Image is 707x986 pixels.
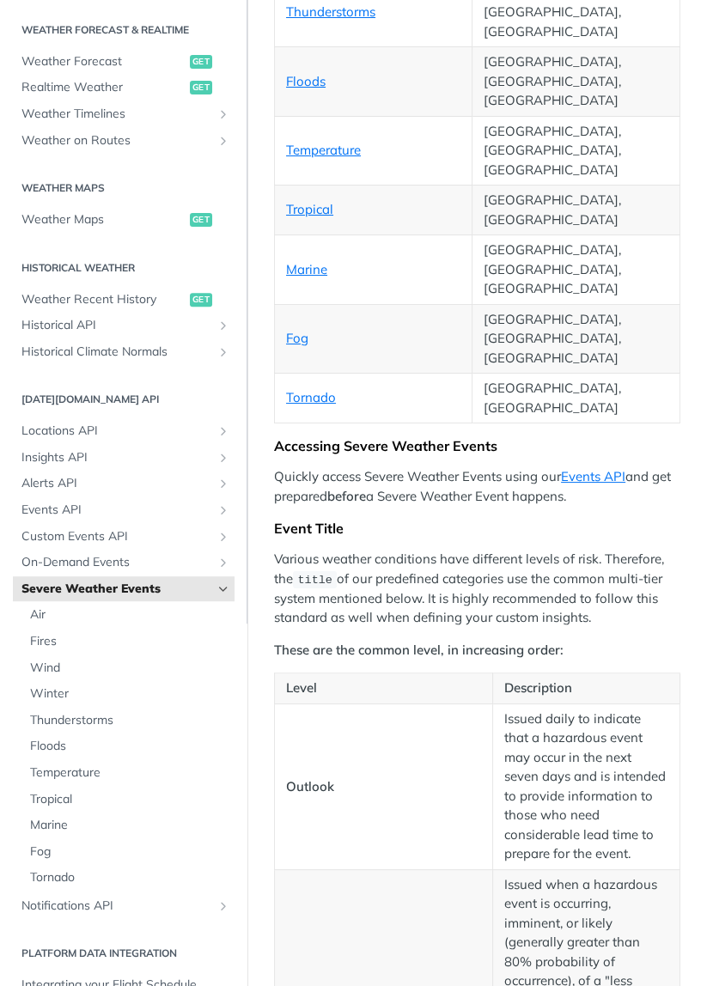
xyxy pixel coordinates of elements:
[30,606,230,624] span: Air
[493,673,680,704] th: Description
[30,712,230,729] span: Thunderstorms
[216,503,230,517] button: Show subpages for Events API
[472,47,680,117] td: [GEOGRAPHIC_DATA], [GEOGRAPHIC_DATA], [GEOGRAPHIC_DATA]
[274,520,680,537] div: Event Title
[493,703,680,869] td: Issued daily to indicate that a hazardous event may occur in the next seven days and is intended ...
[274,642,564,658] strong: These are the common level, in increasing order:
[286,201,333,217] a: Tropical
[13,101,235,127] a: Weather TimelinesShow subpages for Weather Timelines
[472,374,680,423] td: [GEOGRAPHIC_DATA], [GEOGRAPHIC_DATA]
[286,778,334,794] strong: Outlook
[472,304,680,374] td: [GEOGRAPHIC_DATA], [GEOGRAPHIC_DATA], [GEOGRAPHIC_DATA]
[13,339,235,365] a: Historical Climate NormalsShow subpages for Historical Climate Normals
[13,75,235,100] a: Realtime Weatherget
[30,660,230,677] span: Wind
[286,389,336,405] a: Tornado
[21,291,186,308] span: Weather Recent History
[21,317,212,334] span: Historical API
[21,106,212,123] span: Weather Timelines
[13,497,235,523] a: Events APIShow subpages for Events API
[21,708,235,733] a: Thunderstorms
[190,293,212,307] span: get
[30,869,230,886] span: Tornado
[561,468,625,484] a: Events API
[13,524,235,550] a: Custom Events APIShow subpages for Custom Events API
[286,142,361,158] a: Temperature
[13,445,235,471] a: Insights APIShow subpages for Insights API
[216,477,230,490] button: Show subpages for Alerts API
[216,319,230,332] button: Show subpages for Historical API
[216,582,230,596] button: Hide subpages for Severe Weather Events
[21,423,212,440] span: Locations API
[21,813,235,838] a: Marine
[190,81,212,94] span: get
[30,685,230,703] span: Winter
[216,530,230,544] button: Show subpages for Custom Events API
[30,633,230,650] span: Fires
[472,235,680,305] td: [GEOGRAPHIC_DATA], [GEOGRAPHIC_DATA], [GEOGRAPHIC_DATA]
[216,134,230,148] button: Show subpages for Weather on Routes
[216,451,230,465] button: Show subpages for Insights API
[21,528,212,545] span: Custom Events API
[216,556,230,569] button: Show subpages for On-Demand Events
[21,449,212,466] span: Insights API
[472,116,680,186] td: [GEOGRAPHIC_DATA], [GEOGRAPHIC_DATA], [GEOGRAPHIC_DATA]
[190,213,212,227] span: get
[30,764,230,782] span: Temperature
[21,733,235,759] a: Floods
[21,602,235,628] a: Air
[297,574,332,587] span: title
[13,313,235,338] a: Historical APIShow subpages for Historical API
[13,128,235,154] a: Weather on RoutesShow subpages for Weather on Routes
[286,3,375,20] a: Thunderstorms
[327,488,366,504] strong: before
[13,287,235,313] a: Weather Recent Historyget
[13,392,235,407] h2: [DATE][DOMAIN_NAME] API
[13,22,235,38] h2: Weather Forecast & realtime
[286,261,327,277] a: Marine
[21,655,235,681] a: Wind
[21,865,235,891] a: Tornado
[21,760,235,786] a: Temperature
[13,471,235,496] a: Alerts APIShow subpages for Alerts API
[216,107,230,121] button: Show subpages for Weather Timelines
[286,73,326,89] a: Floods
[13,576,235,602] a: Severe Weather EventsHide subpages for Severe Weather Events
[21,475,212,492] span: Alerts API
[216,345,230,359] button: Show subpages for Historical Climate Normals
[21,53,186,70] span: Weather Forecast
[30,738,230,755] span: Floods
[21,898,212,915] span: Notifications API
[13,49,235,75] a: Weather Forecastget
[21,132,212,149] span: Weather on Routes
[274,467,680,506] p: Quickly access Severe Weather Events using our and get prepared a Severe Weather Event happens.
[472,186,680,235] td: [GEOGRAPHIC_DATA], [GEOGRAPHIC_DATA]
[274,550,680,628] p: Various weather conditions have different levels of risk. Therefore, the of our predefined catego...
[216,899,230,913] button: Show subpages for Notifications API
[21,681,235,707] a: Winter
[216,424,230,438] button: Show subpages for Locations API
[274,437,680,454] div: Accessing Severe Weather Events
[190,55,212,69] span: get
[13,550,235,575] a: On-Demand EventsShow subpages for On-Demand Events
[13,946,235,961] h2: Platform DATA integration
[21,79,186,96] span: Realtime Weather
[21,211,186,228] span: Weather Maps
[21,787,235,813] a: Tropical
[21,839,235,865] a: Fog
[21,581,212,598] span: Severe Weather Events
[21,554,212,571] span: On-Demand Events
[13,893,235,919] a: Notifications APIShow subpages for Notifications API
[286,330,308,346] a: Fog
[13,260,235,276] h2: Historical Weather
[30,791,230,808] span: Tropical
[21,344,212,361] span: Historical Climate Normals
[21,629,235,654] a: Fires
[30,843,230,861] span: Fog
[21,502,212,519] span: Events API
[13,418,235,444] a: Locations APIShow subpages for Locations API
[13,207,235,233] a: Weather Mapsget
[13,180,235,196] h2: Weather Maps
[30,817,230,834] span: Marine
[275,673,493,704] th: Level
